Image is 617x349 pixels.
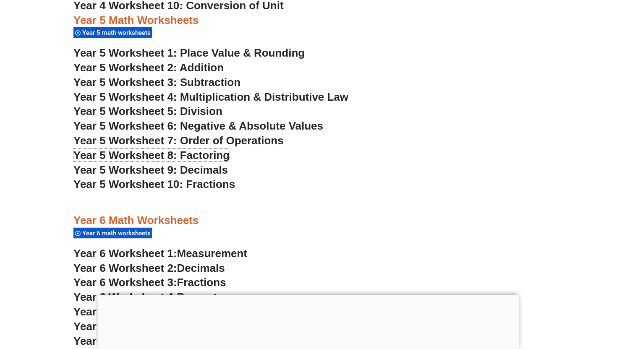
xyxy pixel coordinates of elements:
[73,76,241,89] a: Year 5 Worksheet 3: Subtraction
[73,61,224,74] a: Year 5 Worksheet 2: Addition
[73,320,177,333] span: Year 6 Worksheet 6:
[73,291,177,303] span: Year 6 Worksheet 4:
[73,120,323,132] a: Year 5 Worksheet 6: Negative & Absolute Values
[73,276,226,289] a: Year 6 Worksheet 3:Fractions
[73,247,247,260] a: Year 6 Worksheet 1:Measurement
[73,291,223,303] a: Year 6 Worksheet 4:Percents
[73,305,177,318] span: Year 6 Worksheet 5:
[73,178,235,190] a: Year 5 Worksheet 10: Fractions
[73,262,225,274] a: Year 6 Worksheet 2:Decimals
[473,254,617,349] iframe: Chat Widget
[73,262,177,274] span: Year 6 Worksheet 2:
[177,276,226,289] span: Fractions
[73,47,305,59] a: Year 5 Worksheet 1: Place Value & Rounding
[73,305,286,318] a: Year 6 Worksheet 5:Proportions & Ratios
[73,214,544,228] h3: Year 6 Math Worksheets
[73,13,544,28] h3: Year 5 Math Worksheets
[73,335,177,347] span: Year 6 Worksheet 7:
[73,320,313,333] a: Year 6 Worksheet 6:Factoring & Prime Factors
[73,134,284,147] a: Year 5 Worksheet 7: Order of Operations
[98,295,520,347] iframe: Advertisement
[73,164,228,176] a: Year 5 Worksheet 9: Decimals
[73,335,233,347] a: Year 6 Worksheet 7:Exponents
[73,149,230,161] a: Year 5 Worksheet 8: Factoring
[177,291,223,303] span: Percents
[82,29,153,36] span: Year 5 math worksheets
[73,227,152,239] div: Year 6 math worksheets
[73,27,152,38] div: Year 5 math worksheets
[73,105,222,117] a: Year 5 Worksheet 5: Division
[82,229,153,237] span: Year 6 math worksheets
[73,91,348,103] a: Year 5 Worksheet 4: Multiplication & Distributive Law
[73,247,177,260] span: Year 6 Worksheet 1:
[177,262,225,274] span: Decimals
[73,276,177,289] span: Year 6 Worksheet 3:
[177,247,248,260] span: Measurement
